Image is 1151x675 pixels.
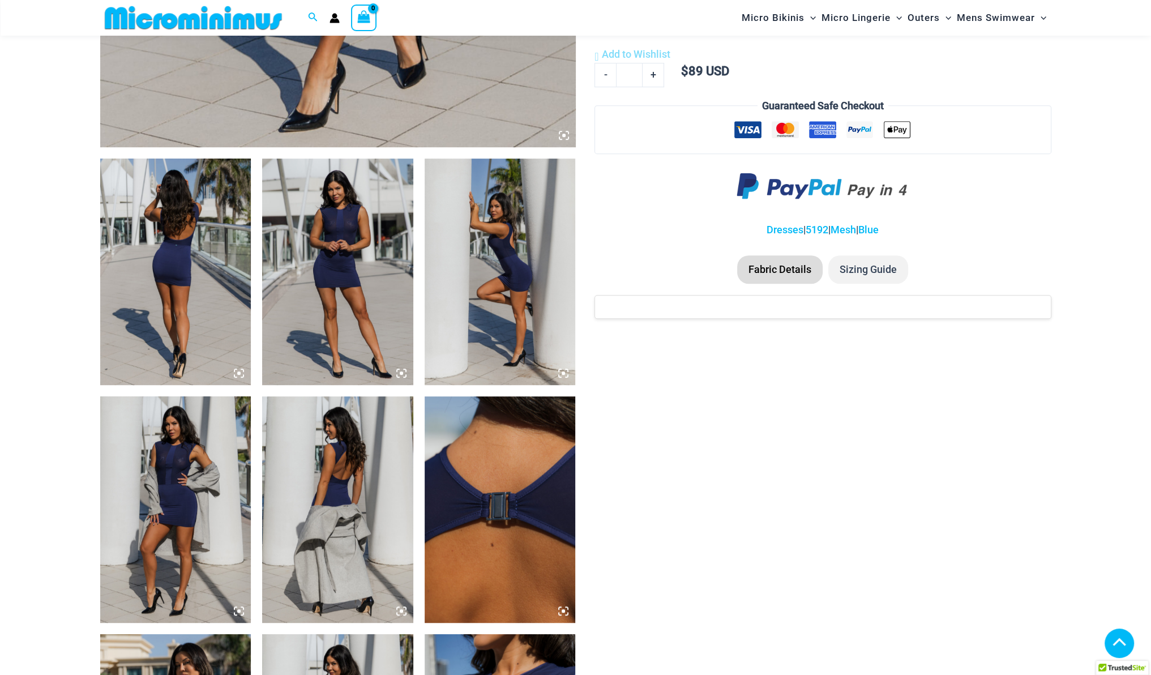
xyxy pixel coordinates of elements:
[351,5,377,31] a: View Shopping Cart, empty
[805,3,816,32] span: Menu Toggle
[262,396,413,623] img: Desire Me Navy 5192 Dress
[905,3,954,32] a: OutersMenu ToggleMenu Toggle
[742,3,805,32] span: Micro Bikinis
[1035,3,1046,32] span: Menu Toggle
[957,3,1035,32] span: Mens Swimwear
[821,3,891,32] span: Micro Lingerie
[100,159,251,385] img: Desire Me Navy 5192 Dress
[100,396,251,623] img: Desire Me Navy 5192 Dress
[594,221,1051,238] p: | | |
[308,11,318,25] a: Search icon link
[954,3,1049,32] a: Mens SwimwearMenu ToggleMenu Toggle
[806,224,828,236] a: 5192
[330,13,340,23] a: Account icon link
[100,5,286,31] img: MM SHOP LOGO FLAT
[891,3,902,32] span: Menu Toggle
[681,64,688,78] span: $
[828,255,908,284] li: Sizing Guide
[425,396,576,623] img: Desire Me Navy 5192 Dress
[616,63,643,87] input: Product quantity
[681,64,729,78] bdi: 89 USD
[594,46,670,63] a: Add to Wishlist
[643,63,664,87] a: +
[594,63,616,87] a: -
[601,48,670,60] span: Add to Wishlist
[940,3,951,32] span: Menu Toggle
[737,2,1051,34] nav: Site Navigation
[262,159,413,385] img: Desire Me Navy 5192 Dress
[908,3,940,32] span: Outers
[831,224,856,236] a: Mesh
[858,224,879,236] a: Blue
[767,224,803,236] a: Dresses
[425,159,576,385] img: Desire Me Navy 5192 Dress
[758,97,888,114] legend: Guaranteed Safe Checkout
[737,255,823,284] li: Fabric Details
[819,3,905,32] a: Micro LingerieMenu ToggleMenu Toggle
[739,3,819,32] a: Micro BikinisMenu ToggleMenu Toggle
